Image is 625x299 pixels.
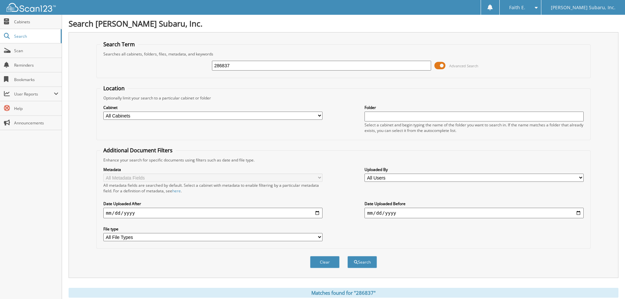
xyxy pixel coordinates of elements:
[100,51,587,57] div: Searches all cabinets, folders, files, metadata, and keywords
[100,157,587,163] div: Enhance your search for specific documents using filters such as date and file type.
[365,201,584,206] label: Date Uploaded Before
[7,3,56,12] img: scan123-logo-white.svg
[100,85,128,92] legend: Location
[509,6,525,10] span: Faith E.
[365,167,584,172] label: Uploaded By
[14,33,57,39] span: Search
[103,105,323,110] label: Cabinet
[14,91,54,97] span: User Reports
[347,256,377,268] button: Search
[449,63,478,68] span: Advanced Search
[14,48,58,53] span: Scan
[14,120,58,126] span: Announcements
[310,256,340,268] button: Clear
[14,62,58,68] span: Reminders
[69,288,618,298] div: Matches found for "286837"
[103,226,323,232] label: File type
[69,18,618,29] h1: Search [PERSON_NAME] Subaru, Inc.
[103,182,323,194] div: All metadata fields are searched by default. Select a cabinet with metadata to enable filtering b...
[103,208,323,218] input: start
[103,167,323,172] label: Metadata
[14,77,58,82] span: Bookmarks
[365,208,584,218] input: end
[100,41,138,48] legend: Search Term
[365,105,584,110] label: Folder
[100,95,587,101] div: Optionally limit your search to a particular cabinet or folder
[103,201,323,206] label: Date Uploaded After
[172,188,181,194] a: here
[100,147,176,154] legend: Additional Document Filters
[14,19,58,25] span: Cabinets
[551,6,615,10] span: [PERSON_NAME] Subaru, Inc.
[14,106,58,111] span: Help
[365,122,584,133] div: Select a cabinet and begin typing the name of the folder you want to search in. If the name match...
